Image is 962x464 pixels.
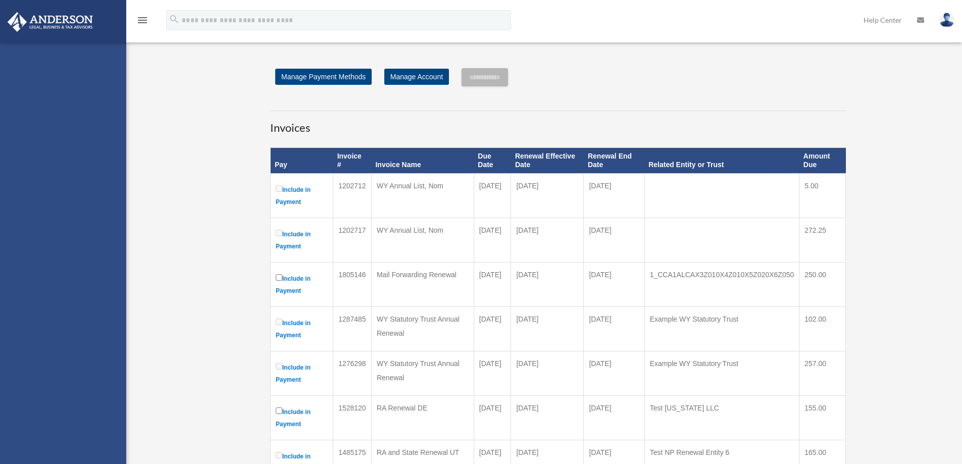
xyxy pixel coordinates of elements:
[799,396,846,440] td: 155.00
[511,148,584,174] th: Renewal Effective Date
[276,185,282,192] input: Include in Payment
[584,351,644,396] td: [DATE]
[799,174,846,218] td: 5.00
[333,218,372,263] td: 1202717
[276,407,282,414] input: Include in Payment
[377,179,469,193] div: WY Annual List, Nom
[384,69,449,85] a: Manage Account
[276,274,282,281] input: Include in Payment
[644,396,799,440] td: Test [US_STATE] LLC
[333,351,372,396] td: 1276298
[275,69,372,85] a: Manage Payment Methods
[474,263,511,307] td: [DATE]
[271,148,333,174] th: Pay
[474,351,511,396] td: [DATE]
[377,223,469,237] div: WY Annual List, Nom
[644,351,799,396] td: Example WY Statutory Trust
[474,218,511,263] td: [DATE]
[644,307,799,351] td: Example WY Statutory Trust
[511,351,584,396] td: [DATE]
[644,263,799,307] td: 1_CCA1ALCAX3Z010X4Z010X5Z020X6Z050
[276,361,328,386] label: Include in Payment
[474,174,511,218] td: [DATE]
[799,307,846,351] td: 102.00
[333,307,372,351] td: 1287485
[377,356,469,385] div: WY Statutory Trust Annual Renewal
[333,148,372,174] th: Invoice #
[511,396,584,440] td: [DATE]
[377,268,469,282] div: Mail Forwarding Renewal
[799,218,846,263] td: 272.25
[276,319,282,325] input: Include in Payment
[276,183,328,208] label: Include in Payment
[136,18,148,26] a: menu
[276,452,282,458] input: Include in Payment
[474,396,511,440] td: [DATE]
[511,307,584,351] td: [DATE]
[333,396,372,440] td: 1528120
[474,307,511,351] td: [DATE]
[939,13,954,27] img: User Pic
[584,174,644,218] td: [DATE]
[644,148,799,174] th: Related Entity or Trust
[799,351,846,396] td: 257.00
[584,218,644,263] td: [DATE]
[276,317,328,341] label: Include in Payment
[584,396,644,440] td: [DATE]
[799,263,846,307] td: 250.00
[511,174,584,218] td: [DATE]
[584,263,644,307] td: [DATE]
[136,14,148,26] i: menu
[276,405,328,430] label: Include in Payment
[270,111,846,136] h3: Invoices
[474,148,511,174] th: Due Date
[377,445,469,459] div: RA and State Renewal UT
[511,218,584,263] td: [DATE]
[276,230,282,236] input: Include in Payment
[584,307,644,351] td: [DATE]
[377,312,469,340] div: WY Statutory Trust Annual Renewal
[169,14,180,25] i: search
[276,228,328,252] label: Include in Payment
[5,12,96,32] img: Anderson Advisors Platinum Portal
[276,363,282,370] input: Include in Payment
[333,263,372,307] td: 1805146
[584,148,644,174] th: Renewal End Date
[276,272,328,297] label: Include in Payment
[371,148,474,174] th: Invoice Name
[377,401,469,415] div: RA Renewal DE
[511,263,584,307] td: [DATE]
[333,174,372,218] td: 1202712
[799,148,846,174] th: Amount Due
